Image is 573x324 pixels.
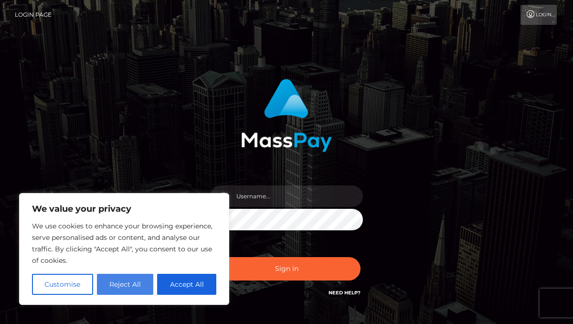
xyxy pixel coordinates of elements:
[15,5,52,25] a: Login Page
[32,220,216,266] p: We use cookies to enhance your browsing experience, serve personalised ads or content, and analys...
[227,185,363,207] input: Username...
[520,5,557,25] a: Login
[19,193,229,305] div: We value your privacy
[157,274,216,295] button: Accept All
[32,274,93,295] button: Customise
[97,274,154,295] button: Reject All
[329,290,361,296] a: Need Help?
[241,79,332,152] img: MassPay Login
[32,203,216,215] p: We value your privacy
[212,257,361,281] button: Sign in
